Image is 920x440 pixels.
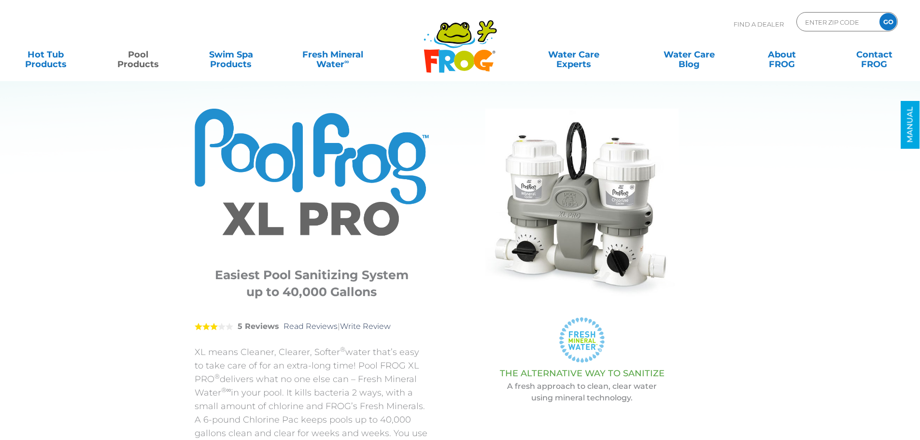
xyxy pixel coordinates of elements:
[734,12,784,36] p: Find A Dealer
[340,345,345,353] sup: ®
[287,45,378,64] a: Fresh MineralWater∞
[221,386,231,394] sup: ®∞
[195,323,218,330] span: 3
[195,45,267,64] a: Swim SpaProducts
[207,267,417,300] h3: Easiest Pool Sanitizing System up to 40,000 Gallons
[515,45,632,64] a: Water CareExperts
[195,109,429,250] img: Product Logo
[283,322,338,331] a: Read Reviews
[901,101,920,149] a: MANUAL
[195,308,429,345] div: |
[746,45,818,64] a: AboutFROG
[238,322,279,331] strong: 5 Reviews
[879,13,897,30] input: GO
[10,45,82,64] a: Hot TubProducts
[804,15,869,29] input: Zip Code Form
[214,372,220,380] sup: ®
[102,45,174,64] a: PoolProducts
[344,57,349,65] sup: ∞
[838,45,910,64] a: ContactFROG
[453,381,711,404] p: A fresh approach to clean, clear water using mineral technology.
[653,45,725,64] a: Water CareBlog
[340,322,391,331] a: Write Review
[453,369,711,378] h3: THE ALTERNATIVE WAY TO SANITIZE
